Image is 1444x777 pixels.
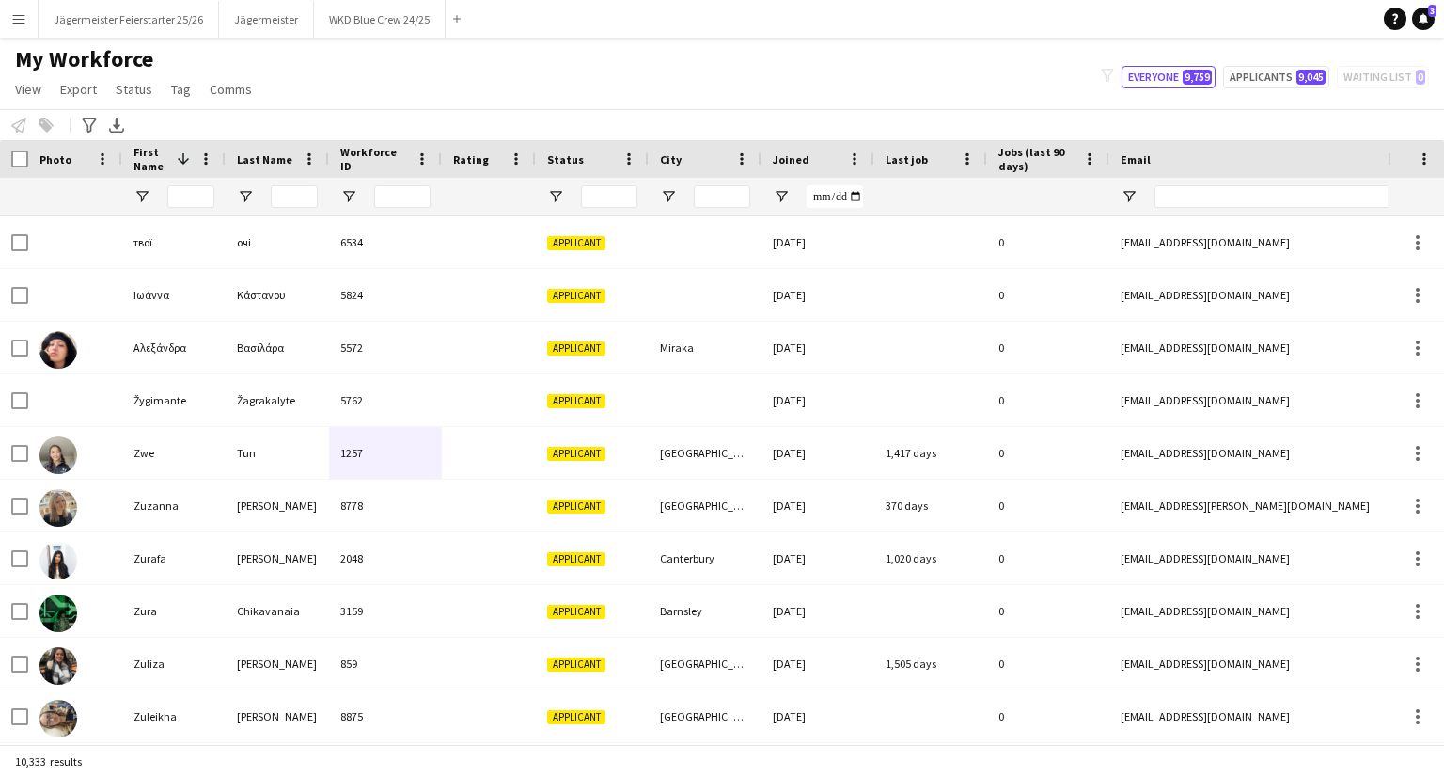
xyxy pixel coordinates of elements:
span: Export [60,81,97,98]
span: Applicant [547,447,605,461]
app-action-btn: Export XLSX [105,114,128,136]
div: [DATE] [761,690,874,742]
input: First Name Filter Input [167,185,214,208]
img: Zuzanna Raistrick [39,489,77,527]
div: 370 days [874,480,987,531]
div: [DATE] [761,216,874,268]
span: 3 [1428,5,1436,17]
div: Zuleikha [122,690,226,742]
div: Zwe [122,427,226,479]
div: 8778 [329,480,442,531]
div: [DATE] [761,480,874,531]
button: Jägermeister [219,1,314,38]
input: Joined Filter Input [807,185,863,208]
span: First Name [133,145,169,173]
div: 1257 [329,427,442,479]
div: Αλεξάνδρα [122,322,226,373]
div: 2048 [329,532,442,584]
div: 8875 [329,690,442,742]
img: Zuleikha Robinson [39,700,77,737]
img: Zura Chikavanaia [39,595,77,632]
a: Export [53,77,104,102]
div: Canterbury [649,532,761,584]
div: 6534 [329,216,442,268]
div: Žygimante [122,374,226,426]
div: Tun [226,427,329,479]
span: Workforce ID [340,145,408,173]
div: [PERSON_NAME] [226,690,329,742]
span: Rating [453,152,489,166]
div: 0 [987,585,1109,637]
span: Applicant [547,289,605,303]
div: Miraka [649,322,761,373]
div: 0 [987,532,1109,584]
div: [PERSON_NAME] [226,532,329,584]
span: 9,045 [1296,70,1326,85]
button: Open Filter Menu [773,188,790,205]
div: [DATE] [761,532,874,584]
span: Last Name [237,152,292,166]
span: Comms [210,81,252,98]
div: [PERSON_NAME] [226,638,329,690]
button: WKD Blue Crew 24/25 [314,1,446,38]
span: Email [1121,152,1151,166]
span: My Workforce [15,45,153,73]
input: Workforce ID Filter Input [374,185,431,208]
div: Βασιλάρα [226,322,329,373]
div: 0 [987,480,1109,531]
div: очі [226,216,329,268]
div: 0 [987,638,1109,690]
span: Tag [171,81,191,98]
div: Chikavanaia [226,585,329,637]
span: City [660,152,682,166]
span: Applicant [547,605,605,619]
span: Applicant [547,499,605,514]
div: [DATE] [761,374,874,426]
span: Applicant [547,236,605,250]
span: Applicant [547,658,605,672]
app-action-btn: Advanced filters [78,114,101,136]
button: Applicants9,045 [1223,66,1329,88]
input: Last Name Filter Input [271,185,318,208]
div: [GEOGRAPHIC_DATA] [649,690,761,742]
a: Comms [202,77,259,102]
button: Open Filter Menu [547,188,564,205]
div: [DATE] [761,585,874,637]
div: 0 [987,216,1109,268]
span: Applicant [547,394,605,408]
span: 9,759 [1183,70,1212,85]
a: View [8,77,49,102]
button: Everyone9,759 [1122,66,1216,88]
div: [DATE] [761,269,874,321]
input: Status Filter Input [581,185,637,208]
span: Applicant [547,710,605,724]
div: [GEOGRAPHIC_DATA] [649,427,761,479]
button: Open Filter Menu [237,188,254,205]
div: твої [122,216,226,268]
span: Applicant [547,552,605,566]
span: Status [547,152,584,166]
div: [DATE] [761,427,874,479]
span: Last job [886,152,928,166]
div: [PERSON_NAME] [226,480,329,531]
div: 5572 [329,322,442,373]
span: Jobs (last 90 days) [998,145,1075,173]
button: Open Filter Menu [1121,188,1138,205]
div: 5824 [329,269,442,321]
div: 3159 [329,585,442,637]
div: 1,020 days [874,532,987,584]
input: City Filter Input [694,185,750,208]
div: 0 [987,427,1109,479]
a: Status [108,77,160,102]
div: Barnsley [649,585,761,637]
div: 5762 [329,374,442,426]
div: 0 [987,269,1109,321]
button: Jägermeister Feierstarter 25/26 [39,1,219,38]
span: Applicant [547,341,605,356]
div: 0 [987,690,1109,742]
img: Zwe Tun [39,436,77,474]
div: 859 [329,638,442,690]
button: Open Filter Menu [133,188,150,205]
span: Status [116,81,152,98]
div: Zuzanna [122,480,226,531]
